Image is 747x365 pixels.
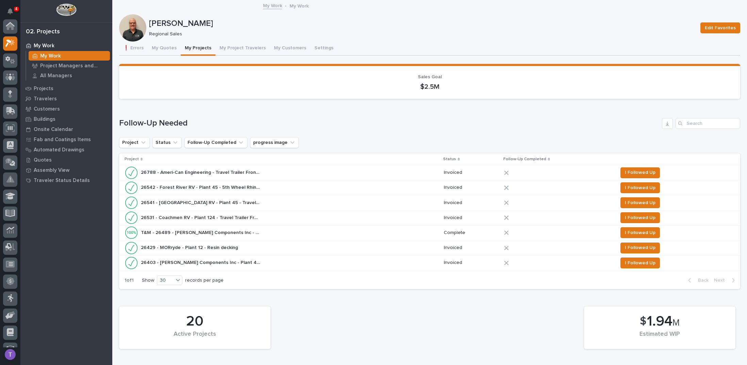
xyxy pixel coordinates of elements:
[127,83,732,91] p: $2.5M
[310,42,338,56] button: Settings
[26,61,112,70] a: Project Managers and Engineers
[34,106,60,112] p: Customers
[149,31,692,37] p: Regional Sales
[625,229,655,237] span: I Followed Up
[119,118,659,128] h1: Follow-Up Needed
[418,74,442,79] span: Sales Goal
[620,212,660,223] button: I Followed Up
[672,318,680,327] span: M
[141,199,261,206] p: 26541 - Forest River RV - Plant 45 - Travel Trailer Front Rotational Coupler
[141,229,261,236] p: T&M - 26489 - Lippert Components Inc - Plant 45 Lifting Hook Modifications - T&M
[119,195,740,210] tr: 26541 - [GEOGRAPHIC_DATA] RV - Plant 45 - Travel Trailer Front Rotational Coupler26541 - [GEOGRAP...
[714,277,729,283] span: Next
[181,42,215,56] button: My Projects
[119,210,740,225] tr: 26531 - Coachmen RV - Plant 124 - Travel Trailer Front Rotational Coupler26531 - Coachmen RV - Pl...
[141,214,261,221] p: 26531 - Coachmen RV - Plant 124 - Travel Trailer Front Rotational Coupler
[20,165,112,175] a: Assembly View
[20,40,112,51] a: My Work
[119,180,740,195] tr: 26542 - Forest River RV - Plant 45 - 5th Wheel Rhino Front Rotational Coupler26542 - Forest River...
[444,200,499,206] p: Invoiced
[620,243,660,253] button: I Followed Up
[3,347,17,362] button: users-avatar
[625,199,655,207] span: I Followed Up
[148,42,181,56] button: My Quotes
[26,71,112,80] a: All Managers
[142,278,154,283] p: Show
[290,2,309,9] p: My Work
[119,272,139,289] p: 1 of 1
[625,184,655,192] span: I Followed Up
[119,240,740,255] tr: 26429 - MORryde - Plant 12 - Resin decking26429 - MORryde - Plant 12 - Resin decking InvoicedI Fo...
[131,331,259,345] div: Active Projects
[34,178,90,184] p: Traveler Status Details
[620,258,660,268] button: I Followed Up
[503,155,546,163] p: Follow-Up Completed
[40,73,72,79] p: All Managers
[26,28,60,36] div: 02. Projects
[34,167,69,173] p: Assembly View
[444,245,499,251] p: Invoiced
[119,137,150,148] button: Project
[26,51,112,61] a: My Work
[20,124,112,134] a: Onsite Calendar
[119,225,740,240] tr: T&M - 26489 - [PERSON_NAME] Components Inc - Plant 45 Lifting Hook Modifications - T&MT&M - 26489...
[647,314,672,329] span: 1.94
[263,1,282,9] a: My Work
[34,147,84,153] p: Automated Drawings
[250,137,299,148] button: progress image
[40,63,107,69] p: Project Managers and Engineers
[444,170,499,176] p: Invoiced
[640,315,646,328] span: $
[700,22,740,33] button: Edit Favorites
[157,277,174,284] div: 30
[184,137,247,148] button: Follow-Up Completed
[34,116,55,122] p: Buildings
[711,277,740,283] button: Next
[20,94,112,104] a: Travelers
[34,86,53,92] p: Projects
[131,313,259,330] div: 20
[9,8,17,19] div: Notifications4
[152,137,182,148] button: Status
[34,96,57,102] p: Travelers
[141,244,239,251] p: 26429 - MORryde - Plant 12 - Resin decking
[20,114,112,124] a: Buildings
[620,167,660,178] button: I Followed Up
[625,168,655,177] span: I Followed Up
[141,259,261,266] p: 26403 - Lippert Components Inc - Plant 45 - Custom Torsion Axle Lifting Device
[443,155,456,163] p: Status
[3,4,17,18] button: Notifications
[20,175,112,185] a: Traveler Status Details
[620,197,660,208] button: I Followed Up
[20,83,112,94] a: Projects
[625,214,655,222] span: I Followed Up
[215,42,270,56] button: My Project Travelers
[620,182,660,193] button: I Followed Up
[34,157,52,163] p: Quotes
[141,183,261,190] p: 26542 - Forest River RV - Plant 45 - 5th Wheel Rhino Front Rotational Coupler
[705,24,736,32] span: Edit Favorites
[444,260,499,266] p: Invoiced
[34,137,91,143] p: Fab and Coatings Items
[625,244,655,252] span: I Followed Up
[270,42,310,56] button: My Customers
[683,277,711,283] button: Back
[141,168,261,176] p: 26788 - Ameri-Can Engineering - Travel Trailer Front Rotational Coupler
[34,127,73,133] p: Onsite Calendar
[620,227,660,238] button: I Followed Up
[444,230,499,236] p: Complete
[149,19,695,29] p: [PERSON_NAME]
[56,3,76,16] img: Workspace Logo
[15,6,17,11] p: 4
[444,185,499,190] p: Invoiced
[676,118,740,129] input: Search
[20,104,112,114] a: Customers
[185,278,224,283] p: records per page
[20,134,112,145] a: Fab and Coatings Items
[119,165,740,180] tr: 26788 - Ameri-Can Engineering - Travel Trailer Front Rotational Coupler26788 - Ameri-Can Engineer...
[625,259,655,267] span: I Followed Up
[444,215,499,221] p: Invoiced
[119,42,148,56] button: ❗ Errors
[40,53,61,59] p: My Work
